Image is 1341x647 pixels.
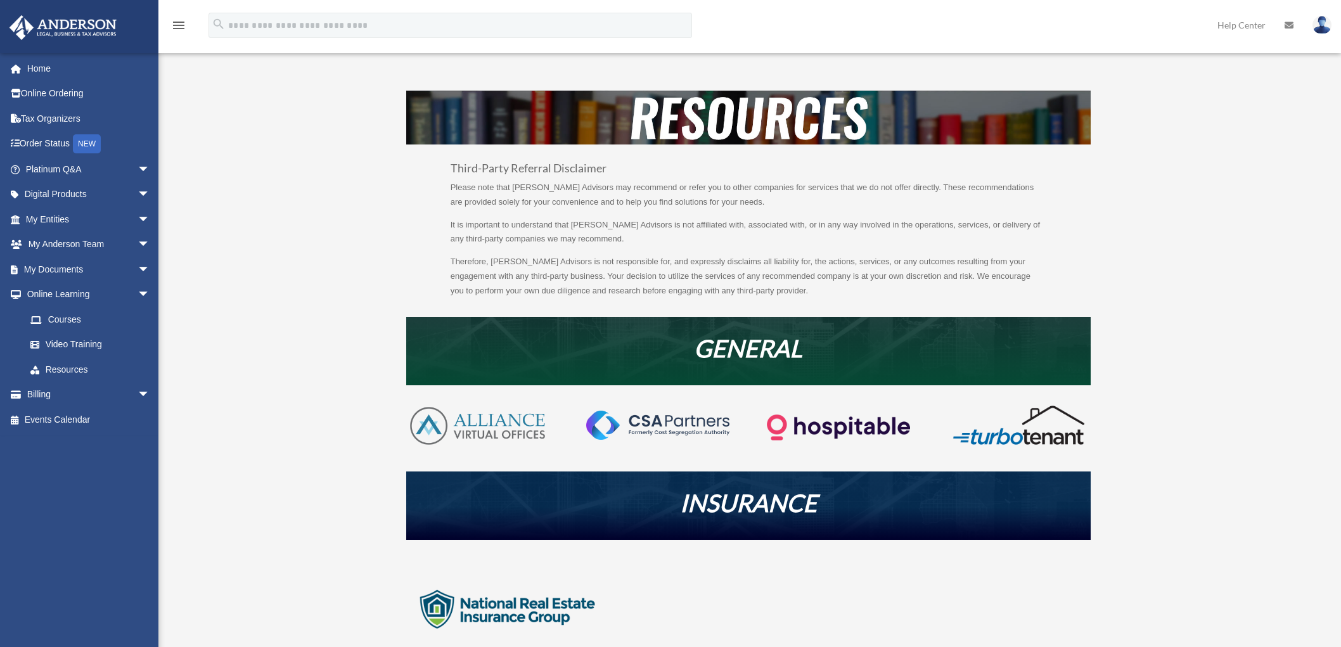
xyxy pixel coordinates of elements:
[694,333,802,362] em: GENERAL
[138,207,163,233] span: arrow_drop_down
[138,382,163,408] span: arrow_drop_down
[947,404,1090,446] img: turbotenant
[138,157,163,183] span: arrow_drop_down
[9,81,169,106] a: Online Ordering
[6,15,120,40] img: Anderson Advisors Platinum Portal
[9,182,169,207] a: Digital Productsarrow_drop_down
[171,22,186,33] a: menu
[73,134,101,153] div: NEW
[138,282,163,308] span: arrow_drop_down
[138,182,163,208] span: arrow_drop_down
[1312,16,1331,34] img: User Pic
[9,382,169,407] a: Billingarrow_drop_down
[9,232,169,257] a: My Anderson Teamarrow_drop_down
[18,307,169,332] a: Courses
[212,17,226,31] i: search
[9,106,169,131] a: Tax Organizers
[406,404,549,447] img: AVO-logo-1-color
[138,257,163,283] span: arrow_drop_down
[9,282,169,307] a: Online Learningarrow_drop_down
[9,207,169,232] a: My Entitiesarrow_drop_down
[406,91,1091,144] img: resources-header
[680,488,817,517] em: INSURANCE
[451,255,1046,298] p: Therefore, [PERSON_NAME] Advisors is not responsible for, and expressly disclaims all liability f...
[451,163,1046,181] h3: Third-Party Referral Disclaimer
[9,257,169,282] a: My Documentsarrow_drop_down
[586,411,729,440] img: CSA-partners-Formerly-Cost-Segregation-Authority
[18,357,163,382] a: Resources
[451,181,1046,218] p: Please note that [PERSON_NAME] Advisors may recommend or refer you to other companies for service...
[9,407,169,432] a: Events Calendar
[767,404,909,451] img: Logo-transparent-dark
[451,218,1046,255] p: It is important to understand that [PERSON_NAME] Advisors is not affiliated with, associated with...
[138,232,163,258] span: arrow_drop_down
[171,18,186,33] i: menu
[9,131,169,157] a: Order StatusNEW
[18,332,169,357] a: Video Training
[9,56,169,81] a: Home
[9,157,169,182] a: Platinum Q&Aarrow_drop_down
